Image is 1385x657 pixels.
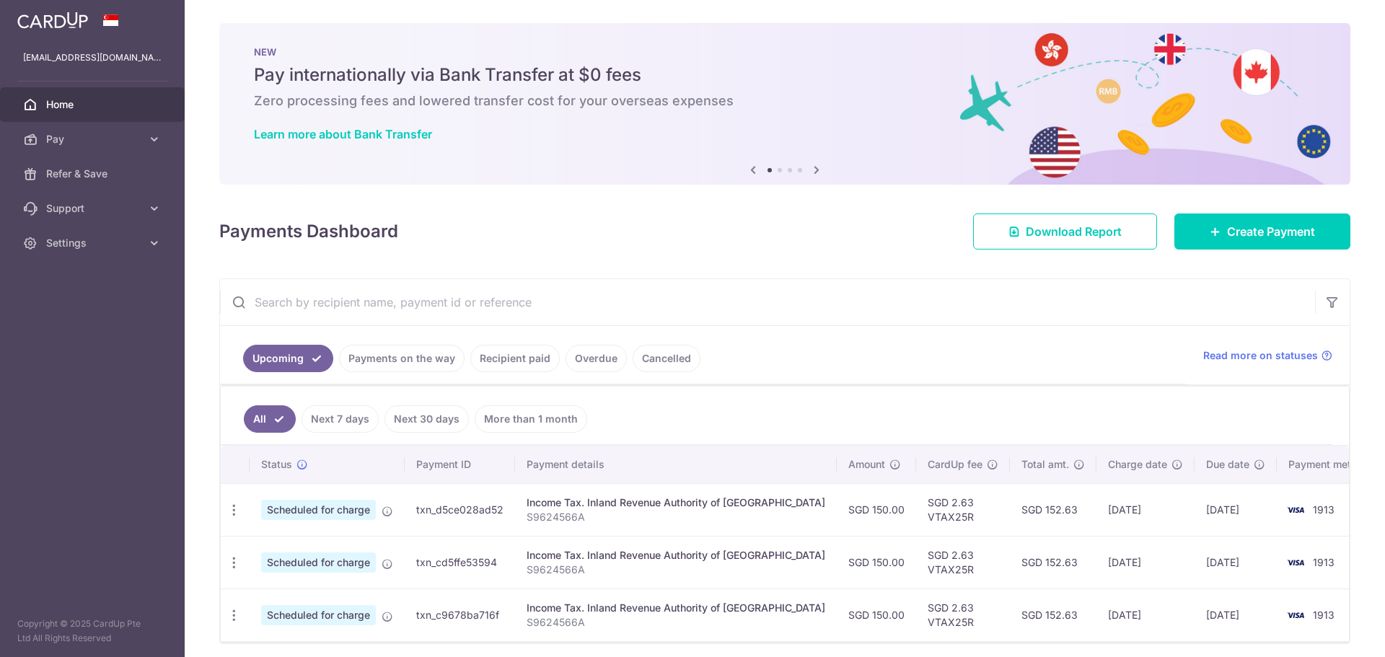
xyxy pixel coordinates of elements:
td: SGD 150.00 [837,483,916,536]
span: Create Payment [1227,223,1315,240]
td: SGD 150.00 [837,536,916,588]
span: Amount [848,457,885,472]
td: SGD 152.63 [1010,536,1096,588]
td: [DATE] [1195,483,1277,536]
span: Scheduled for charge [261,552,376,573]
td: [DATE] [1096,483,1195,536]
td: txn_c9678ba716f [405,588,515,641]
p: S9624566A [527,615,825,630]
span: 1913 [1313,609,1335,621]
span: Read more on statuses [1203,348,1318,363]
a: Read more on statuses [1203,348,1332,363]
th: Payment ID [405,446,515,483]
a: Overdue [566,345,627,372]
span: Refer & Save [46,167,141,181]
div: Income Tax. Inland Revenue Authority of [GEOGRAPHIC_DATA] [527,495,825,510]
span: Status [261,457,292,472]
td: [DATE] [1096,536,1195,588]
a: Payments on the way [339,345,465,372]
img: Bank Card [1281,554,1310,571]
td: txn_d5ce028ad52 [405,483,515,536]
td: SGD 2.63 VTAX25R [916,588,1010,641]
a: All [244,405,296,433]
img: Bank Card [1281,501,1310,519]
img: CardUp [17,12,88,29]
span: 1913 [1313,503,1335,516]
span: Charge date [1108,457,1167,472]
span: Support [46,201,141,216]
p: S9624566A [527,563,825,577]
h5: Pay internationally via Bank Transfer at $0 fees [254,63,1316,87]
a: Download Report [973,213,1157,250]
td: txn_cd5ffe53594 [405,536,515,588]
div: Income Tax. Inland Revenue Authority of [GEOGRAPHIC_DATA] [527,548,825,563]
span: Download Report [1026,223,1122,240]
img: Bank transfer banner [219,23,1350,185]
a: Recipient paid [470,345,560,372]
td: SGD 150.00 [837,588,916,641]
div: Income Tax. Inland Revenue Authority of [GEOGRAPHIC_DATA] [527,601,825,615]
img: Bank Card [1281,607,1310,624]
h4: Payments Dashboard [219,219,398,244]
td: [DATE] [1195,588,1277,641]
p: NEW [254,46,1316,58]
a: Learn more about Bank Transfer [254,127,432,141]
span: Scheduled for charge [261,500,376,520]
p: S9624566A [527,510,825,524]
span: Due date [1206,457,1249,472]
h6: Zero processing fees and lowered transfer cost for your overseas expenses [254,92,1316,110]
input: Search by recipient name, payment id or reference [220,279,1315,325]
span: Pay [46,132,141,146]
td: SGD 2.63 VTAX25R [916,483,1010,536]
span: Home [46,97,141,112]
span: Total amt. [1021,457,1069,472]
span: 1913 [1313,556,1335,568]
a: Cancelled [633,345,700,372]
a: Next 7 days [302,405,379,433]
th: Payment details [515,446,837,483]
a: Next 30 days [384,405,469,433]
span: CardUp fee [928,457,982,472]
td: SGD 152.63 [1010,588,1096,641]
a: Create Payment [1174,213,1350,250]
td: [DATE] [1096,588,1195,641]
td: SGD 152.63 [1010,483,1096,536]
td: [DATE] [1195,536,1277,588]
span: Scheduled for charge [261,605,376,625]
a: Upcoming [243,345,333,372]
a: More than 1 month [475,405,587,433]
p: [EMAIL_ADDRESS][DOMAIN_NAME] [23,50,162,65]
span: Settings [46,236,141,250]
td: SGD 2.63 VTAX25R [916,536,1010,588]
